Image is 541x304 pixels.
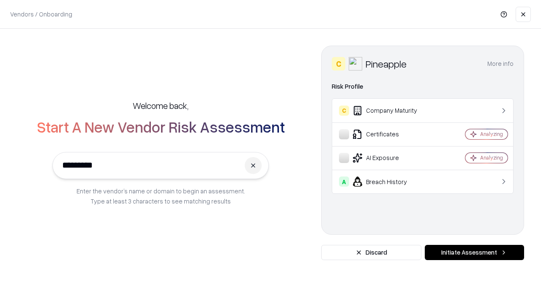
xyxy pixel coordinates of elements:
[480,154,503,161] div: Analyzing
[480,130,503,138] div: Analyzing
[339,106,349,116] div: C
[349,57,362,71] img: Pineapple
[133,100,189,111] h5: Welcome back,
[339,153,440,163] div: AI Exposure
[339,129,440,139] div: Certificates
[366,57,407,71] div: Pineapple
[332,57,345,71] div: C
[339,106,440,116] div: Company Maturity
[487,56,514,71] button: More info
[339,176,440,187] div: Breach History
[321,245,421,260] button: Discard
[332,81,514,92] div: Risk Profile
[10,10,72,19] p: Vendors / Onboarding
[425,245,524,260] button: Initiate Assessment
[339,176,349,187] div: A
[77,186,245,206] p: Enter the vendor’s name or domain to begin an assessment. Type at least 3 characters to see match...
[37,118,285,135] h2: Start A New Vendor Risk Assessment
